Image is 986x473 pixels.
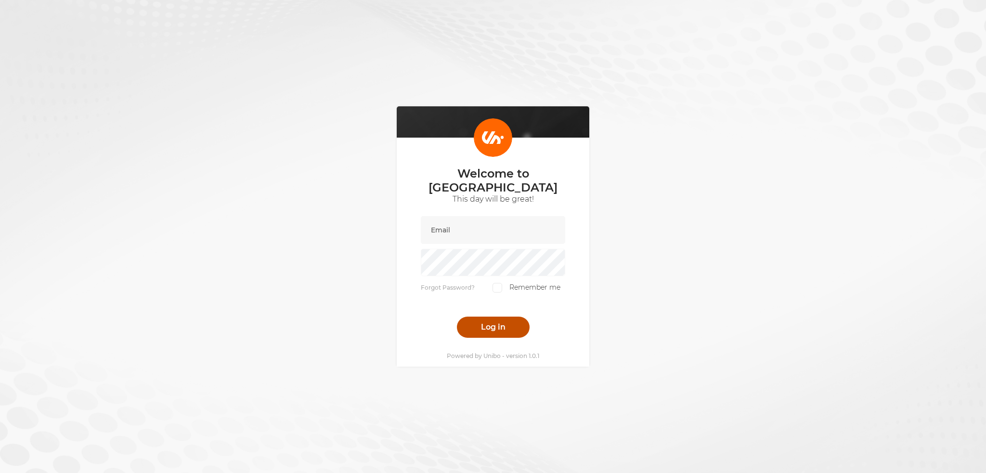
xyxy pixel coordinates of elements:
label: Remember me [493,283,560,293]
a: Forgot Password? [421,284,475,291]
button: Log in [457,317,530,338]
p: This day will be great! [421,194,565,204]
p: Welcome to [GEOGRAPHIC_DATA] [421,166,565,194]
input: Email [421,216,565,244]
p: Powered by Unibo - version 1.0.1 [447,352,539,359]
img: Login [474,118,512,157]
input: Remember me [493,283,502,293]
